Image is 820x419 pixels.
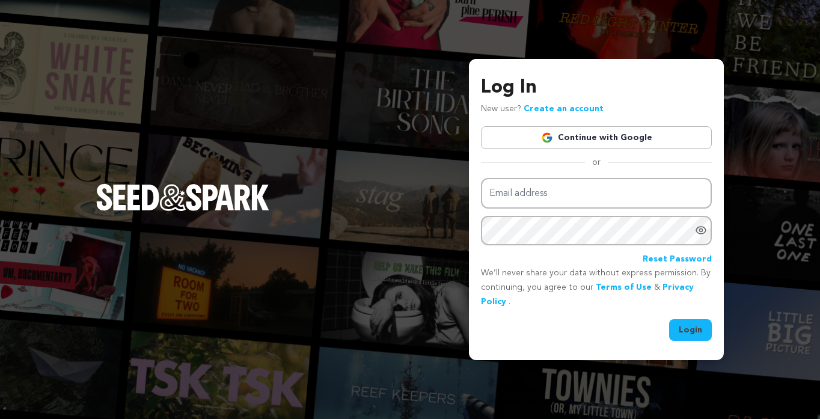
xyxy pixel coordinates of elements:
[669,319,712,341] button: Login
[481,102,604,117] p: New user?
[481,126,712,149] a: Continue with Google
[481,178,712,209] input: Email address
[695,224,707,236] a: Show password as plain text. Warning: this will display your password on the screen.
[481,73,712,102] h3: Log In
[643,252,712,267] a: Reset Password
[481,266,712,309] p: We’ll never share your data without express permission. By continuing, you agree to our & .
[96,184,269,210] img: Seed&Spark Logo
[524,105,604,113] a: Create an account
[541,132,553,144] img: Google logo
[96,184,269,234] a: Seed&Spark Homepage
[585,156,608,168] span: or
[481,283,694,306] a: Privacy Policy
[596,283,652,292] a: Terms of Use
